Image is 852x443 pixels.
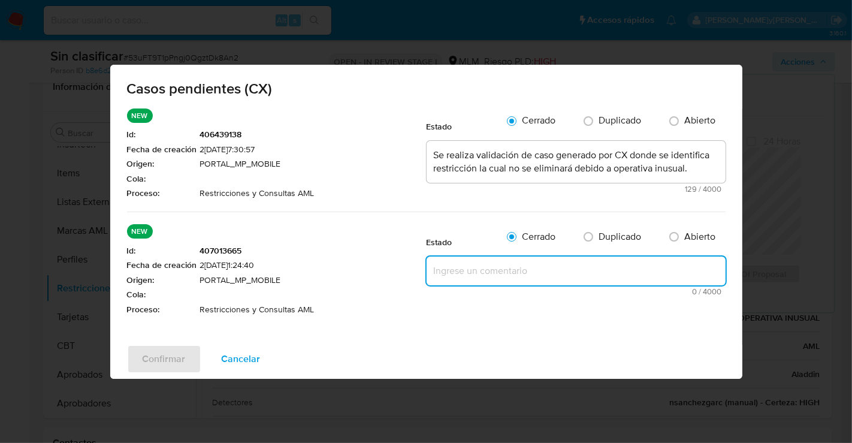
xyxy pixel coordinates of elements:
span: Duplicado [599,230,642,243]
span: Duplicado [599,113,642,127]
span: Restricciones y Consultas AML [200,304,427,316]
span: Proceso : [127,188,197,200]
span: 2[DATE]1:24:40 [200,260,427,272]
span: Cola : [127,173,197,185]
span: Restricciones y Consultas AML [200,188,427,200]
span: 406439138 [200,129,427,141]
span: Máximo 4000 caracteres [430,185,722,193]
span: Fecha de creación [127,144,197,156]
div: Estado [427,224,498,254]
div: Estado [427,109,498,138]
span: Cola : [127,289,197,301]
span: Origen : [127,158,197,170]
span: PORTAL_MP_MOBILE [200,275,427,287]
span: 2[DATE]7:30:57 [200,144,427,156]
span: Abierto [685,230,716,243]
button: Cancelar [206,345,276,373]
span: Casos pendientes (CX) [127,82,726,96]
span: Máximo 4000 caracteres [430,288,722,296]
span: 407013665 [200,245,427,257]
span: Cancelar [222,346,261,372]
p: NEW [127,109,153,123]
span: Abierto [685,113,716,127]
span: Cerrado [522,230,556,243]
span: PORTAL_MP_MOBILE [200,158,427,170]
span: Cerrado [522,113,556,127]
p: NEW [127,224,153,239]
span: Origen : [127,275,197,287]
span: Id : [127,245,197,257]
textarea: Se realiza validación de caso generado por CX donde se identifica restricción la cual no se elimi... [427,141,726,183]
span: Fecha de creación [127,260,197,272]
span: Proceso : [127,304,197,316]
span: Id : [127,129,197,141]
